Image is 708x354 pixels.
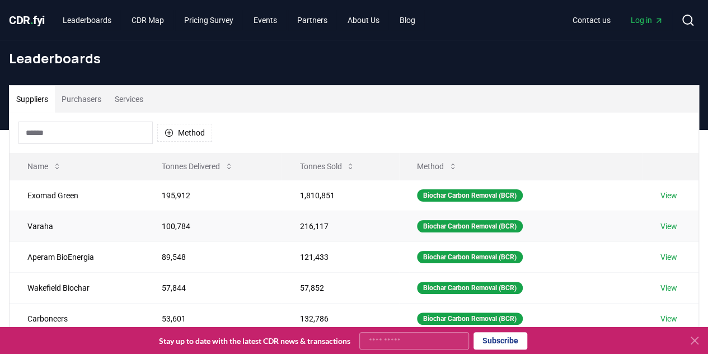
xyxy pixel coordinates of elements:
[30,13,34,27] span: .
[10,303,144,334] td: Carboneers
[391,10,424,30] a: Blog
[18,155,71,178] button: Name
[55,86,108,113] button: Purchasers
[144,303,282,334] td: 53,601
[144,241,282,272] td: 89,548
[9,13,45,27] span: CDR fyi
[622,10,672,30] a: Log in
[245,10,286,30] a: Events
[10,272,144,303] td: Wakefield Biochar
[153,155,242,178] button: Tonnes Delivered
[631,15,663,26] span: Log in
[123,10,173,30] a: CDR Map
[157,124,212,142] button: Method
[10,86,55,113] button: Suppliers
[660,190,677,201] a: View
[9,12,45,28] a: CDR.fyi
[417,313,523,325] div: Biochar Carbon Removal (BCR)
[175,10,242,30] a: Pricing Survey
[144,272,282,303] td: 57,844
[660,251,677,263] a: View
[9,49,699,67] h1: Leaderboards
[660,221,677,232] a: View
[564,10,672,30] nav: Main
[339,10,388,30] a: About Us
[144,180,282,211] td: 195,912
[10,241,144,272] td: Aperam BioEnergia
[288,10,336,30] a: Partners
[417,220,523,232] div: Biochar Carbon Removal (BCR)
[282,180,398,211] td: 1,810,851
[282,211,398,241] td: 216,117
[660,282,677,294] a: View
[417,189,523,202] div: Biochar Carbon Removal (BCR)
[290,155,364,178] button: Tonnes Sold
[54,10,424,30] nav: Main
[54,10,120,30] a: Leaderboards
[144,211,282,241] td: 100,784
[10,180,144,211] td: Exomad Green
[417,282,523,294] div: Biochar Carbon Removal (BCR)
[282,303,398,334] td: 132,786
[282,241,398,272] td: 121,433
[282,272,398,303] td: 57,852
[10,211,144,241] td: Varaha
[417,251,523,263] div: Biochar Carbon Removal (BCR)
[408,155,466,178] button: Method
[660,313,677,324] a: View
[108,86,150,113] button: Services
[564,10,620,30] a: Contact us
